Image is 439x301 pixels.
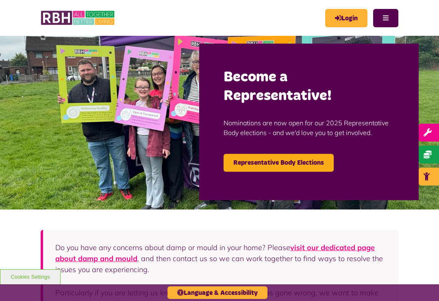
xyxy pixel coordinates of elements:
p: Nominations are now open for our 2025 Representative Body elections - and we'd love you to get in... [224,106,394,150]
iframe: Netcall Web Assistant for live chat [402,264,439,301]
img: RBH [41,8,116,28]
p: Do you have any concerns about damp or mould in your home? Please , and then contact us so we can... [55,242,386,275]
a: Representative Body Elections [224,154,334,172]
h2: Become a Representative! [224,68,394,106]
button: Navigation [373,9,398,27]
button: Language & Accessibility [167,286,267,299]
a: MyRBH [325,9,367,27]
